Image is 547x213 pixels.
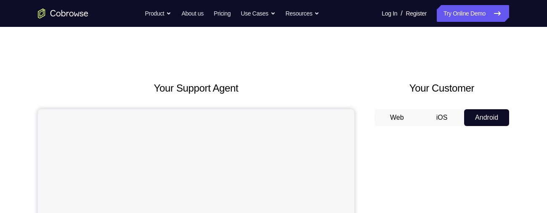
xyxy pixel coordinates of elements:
[406,5,427,22] a: Register
[38,81,354,96] h2: Your Support Agent
[374,109,420,126] button: Web
[437,5,509,22] a: Try Online Demo
[382,5,397,22] a: Log In
[286,5,320,22] button: Resources
[38,8,88,18] a: Go to the home page
[464,109,509,126] button: Android
[401,8,402,18] span: /
[241,5,275,22] button: Use Cases
[214,5,231,22] a: Pricing
[145,5,172,22] button: Product
[420,109,465,126] button: iOS
[181,5,203,22] a: About us
[374,81,509,96] h2: Your Customer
